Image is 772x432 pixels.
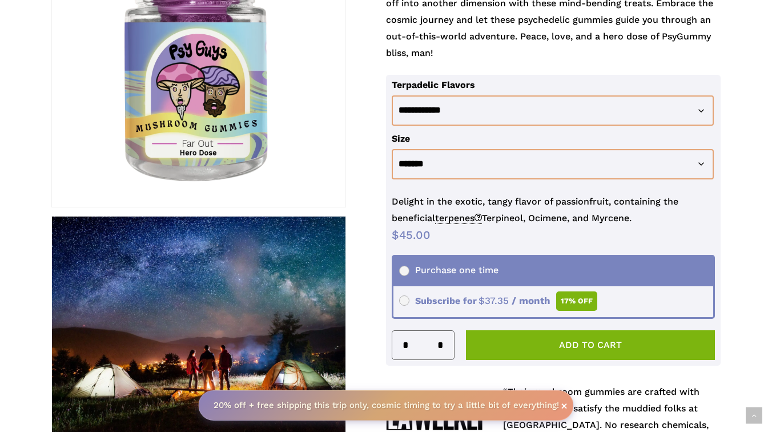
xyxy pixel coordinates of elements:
span: Purchase one time [399,265,498,275]
span: / month [512,295,550,306]
p: Delight in the exotic, tangy flavor of passionfruit, containing the beneficial Terpineol, Ocimene... [392,194,715,227]
span: $ [392,228,399,242]
input: Product quantity [412,331,434,359]
span: 37.35 [479,295,509,306]
span: × [561,399,568,411]
strong: 20% off + free shipping this trip only, cosmic timing to try a little bit of everything! [214,400,559,410]
span: Subscribe for [399,295,597,306]
span: $ [479,295,485,306]
a: Back to top [746,407,762,424]
bdi: 45.00 [392,228,431,242]
span: terpenes [435,213,482,224]
label: Terpadelic Flavors [392,79,475,90]
label: Size [392,133,410,144]
button: Add to cart [466,330,715,360]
